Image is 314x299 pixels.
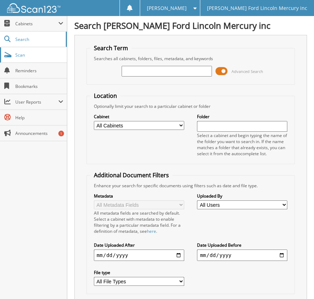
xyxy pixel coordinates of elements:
div: Select a cabinet and begin typing the name of the folder you want to search in. If the name match... [197,132,287,157]
legend: Search Term [90,44,132,52]
label: Cabinet [94,114,184,120]
span: Scan [15,52,63,58]
legend: Location [90,92,121,100]
span: Advanced Search [231,69,263,74]
span: Bookmarks [15,83,63,89]
div: Optionally limit your search to a particular cabinet or folder [90,103,291,109]
h1: Search [PERSON_NAME] Ford Lincoln Mercury inc [74,20,307,31]
label: Date Uploaded After [94,242,184,248]
div: 1 [58,131,64,136]
label: Folder [197,114,287,120]
span: User Reports [15,99,58,105]
span: Help [15,115,63,121]
div: Searches all cabinets, folders, files, metadata, and keywords [90,56,291,62]
span: [PERSON_NAME] [147,6,187,10]
a: here [147,228,156,234]
span: Cabinets [15,21,58,27]
img: scan123-logo-white.svg [7,3,60,13]
label: Metadata [94,193,184,199]
label: File type [94,269,184,276]
span: Reminders [15,68,63,74]
span: Search [15,36,62,42]
label: Uploaded By [197,193,287,199]
span: [PERSON_NAME] Ford Lincoln Mercury inc [207,6,307,10]
span: Announcements [15,130,63,136]
div: Enhance your search for specific documents using filters such as date and file type. [90,183,291,189]
label: Date Uploaded Before [197,242,287,248]
input: end [197,250,287,261]
div: All metadata fields are searched by default. Select a cabinet with metadata to enable filtering b... [94,210,184,234]
input: start [94,250,184,261]
legend: Additional Document Filters [90,171,172,179]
